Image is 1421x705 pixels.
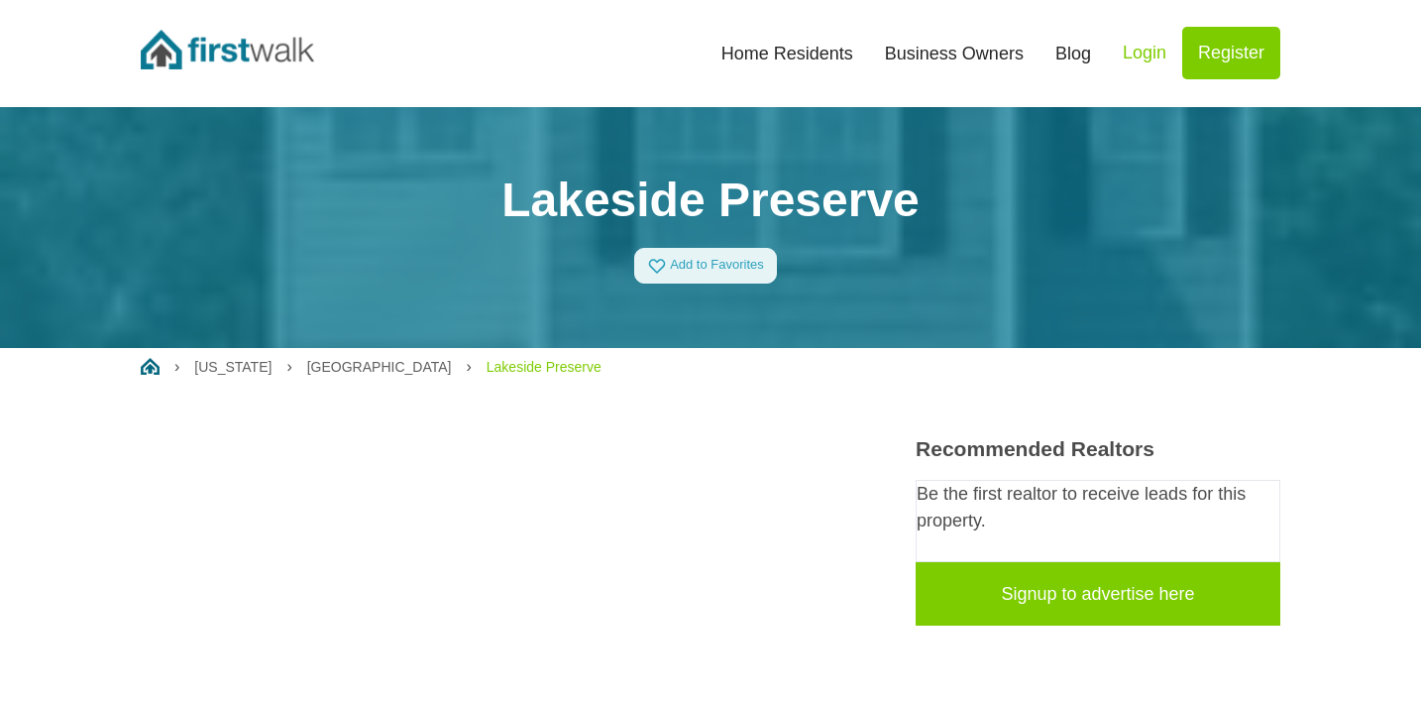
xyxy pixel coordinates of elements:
a: [US_STATE] [194,359,272,375]
a: Blog [1039,32,1107,75]
a: Lakeside Preserve [487,359,601,375]
h3: Recommended Realtors [916,436,1280,461]
a: Login [1107,27,1182,79]
a: Business Owners [869,32,1039,75]
a: Home Residents [706,32,869,75]
span: Add to Favorites [670,258,764,273]
a: Signup to advertise here [916,562,1280,626]
img: FirstWalk [141,30,314,69]
h1: Lakeside Preserve [141,172,1280,229]
a: [GEOGRAPHIC_DATA] [307,359,452,375]
a: Add to Favorites [634,248,777,284]
p: Be the first realtor to receive leads for this property. [917,481,1279,534]
a: Register [1182,27,1280,79]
